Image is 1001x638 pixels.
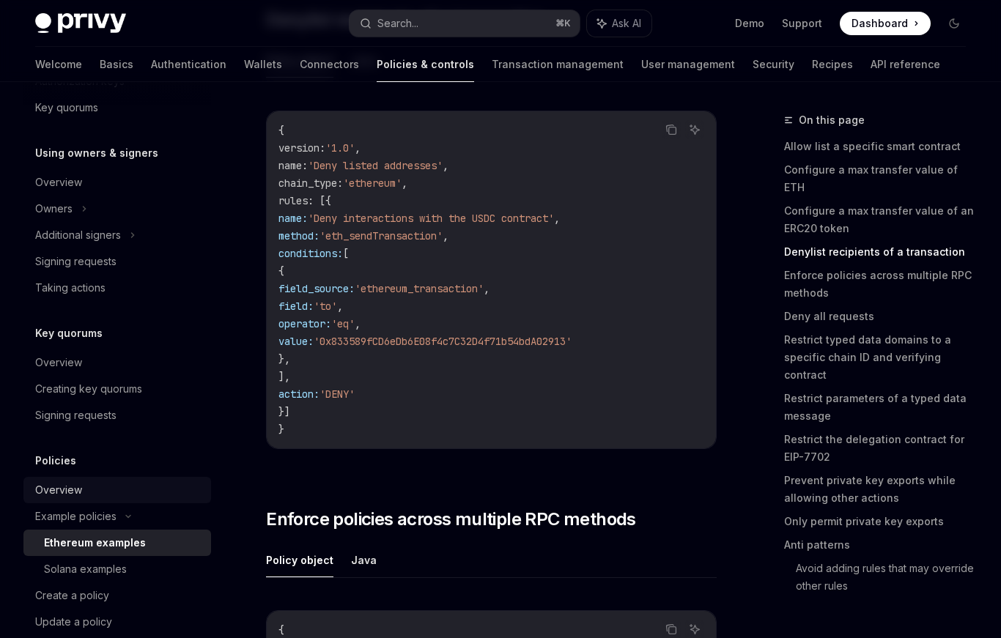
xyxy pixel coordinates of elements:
span: { [278,124,284,137]
div: Signing requests [35,407,117,424]
span: ], [278,370,290,383]
span: : [337,177,343,190]
button: Java [351,543,377,577]
span: , [355,317,361,330]
a: Basics [100,47,133,82]
a: Configure a max transfer value of ETH [784,158,978,199]
span: , [443,229,448,242]
span: Dashboard [852,16,908,31]
a: API reference [871,47,940,82]
span: 'ethereum' [343,177,402,190]
div: Search... [377,15,418,32]
span: 'eq' [331,317,355,330]
h5: Policies [35,452,76,470]
span: { [278,264,284,278]
span: 'DENY' [319,387,355,401]
span: , [443,159,448,172]
h5: Using owners & signers [35,144,158,162]
div: Overview [35,481,82,499]
span: { [278,623,284,637]
a: Overview [23,477,211,503]
span: field: [278,300,314,313]
div: Ethereum examples [44,534,146,552]
a: Support [782,16,822,31]
a: Denylist recipients of a transaction [784,240,978,264]
a: User management [641,47,735,82]
div: Overview [35,174,82,191]
span: name [278,159,302,172]
span: , [337,300,343,313]
span: rules [278,194,308,207]
span: Ask AI [612,16,641,31]
img: dark logo [35,13,126,34]
button: Copy the contents from the code block [662,120,681,139]
span: }] [278,405,290,418]
div: Owners [35,200,73,218]
span: Enforce policies across multiple RPC methods [266,508,636,531]
button: Ask AI [685,120,704,139]
span: '1.0' [325,141,355,155]
div: Creating key quorums [35,380,142,398]
a: Authentication [151,47,226,82]
span: , [554,212,560,225]
span: '0x833589fCD6eDb6E08f4c7C32D4f71b54bdA02913' [314,335,572,348]
button: Policy object [266,543,333,577]
span: 'eth_sendTransaction' [319,229,443,242]
button: Search...⌘K [350,10,580,37]
a: Welcome [35,47,82,82]
div: Overview [35,354,82,371]
div: Solana examples [44,560,127,578]
a: Anti patterns [784,533,978,557]
a: Restrict typed data domains to a specific chain ID and verifying contract [784,328,978,387]
a: Solana examples [23,556,211,582]
span: : [{ [308,194,331,207]
div: Example policies [35,508,117,525]
span: , [402,177,407,190]
a: Ethereum examples [23,530,211,556]
a: Connectors [300,47,359,82]
span: : [319,141,325,155]
span: 'to' [314,300,337,313]
span: , [484,282,490,295]
span: 'Deny interactions with the USDC contract' [308,212,554,225]
a: Wallets [244,47,282,82]
a: Taking actions [23,275,211,301]
span: method: [278,229,319,242]
span: version [278,141,319,155]
a: Enforce policies across multiple RPC methods [784,264,978,305]
div: Create a policy [35,587,109,604]
span: name: [278,212,308,225]
span: operator: [278,317,331,330]
a: Overview [23,349,211,376]
span: conditions: [278,247,343,260]
a: Restrict parameters of a typed data message [784,387,978,428]
a: Deny all requests [784,305,978,328]
button: Ask AI [587,10,651,37]
span: } [278,423,284,436]
a: Key quorums [23,94,211,121]
span: ⌘ K [555,18,571,29]
a: Avoid adding rules that may override other rules [796,557,978,598]
h5: Key quorums [35,324,103,342]
div: Signing requests [35,253,117,270]
a: Allow list a specific smart contract [784,135,978,158]
a: Creating key quorums [23,376,211,402]
span: 'Deny listed addresses' [308,159,443,172]
a: Recipes [812,47,853,82]
a: Restrict the delegation contract for EIP-7702 [784,428,978,469]
span: On this page [799,111,865,129]
button: Toggle dark mode [942,12,966,35]
span: 'ethereum_transaction' [355,282,484,295]
a: Transaction management [492,47,624,82]
span: action: [278,387,319,401]
a: Create a policy [23,582,211,609]
a: Signing requests [23,402,211,429]
span: , [355,141,361,155]
a: Security [753,47,794,82]
a: Overview [23,169,211,196]
span: chain_type [278,177,337,190]
a: Prevent private key exports while allowing other actions [784,469,978,510]
a: Dashboard [840,12,931,35]
div: Update a policy [35,613,112,631]
a: Update a policy [23,609,211,635]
